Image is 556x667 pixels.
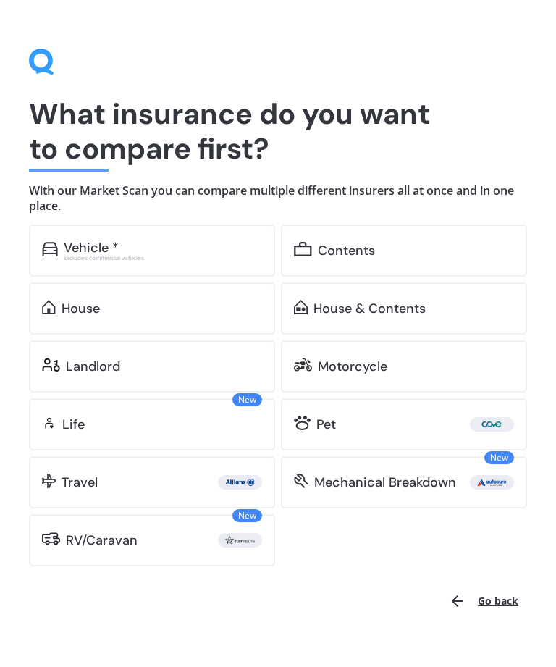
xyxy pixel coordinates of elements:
span: New [484,451,514,464]
img: home.91c183c226a05b4dc763.svg [42,300,56,314]
img: home-and-contents.b802091223b8502ef2dd.svg [294,300,308,314]
div: Contents [318,243,375,258]
div: RV/Caravan [66,533,138,548]
img: Allianz.webp [221,475,259,490]
img: mbi.6615ef239df2212c2848.svg [294,474,308,488]
span: New [232,393,262,406]
div: Excludes commercial vehicles [64,255,262,261]
div: Life [62,417,85,432]
div: House & Contents [313,301,426,316]
a: Pet [281,398,527,450]
img: rv.0245371a01b30db230af.svg [42,532,60,546]
img: landlord.470ea2398dcb263567d0.svg [42,358,60,372]
h4: With our Market Scan you can compare multiple different insurers all at once and in one place. [29,183,527,213]
div: House [62,301,100,316]
img: life.f720d6a2d7cdcd3ad642.svg [42,416,56,430]
img: Autosure.webp [473,475,511,490]
img: motorbike.c49f395e5a6966510904.svg [294,358,312,372]
div: Pet [316,417,336,432]
img: travel.bdda8d6aa9c3f12c5fe2.svg [42,474,56,488]
span: New [232,509,262,522]
img: car.f15378c7a67c060ca3f3.svg [42,242,58,256]
img: Star.webp [221,533,259,548]
div: Vehicle * [64,240,119,255]
img: content.01f40a52572271636b6f.svg [294,242,312,256]
img: pet.71f96884985775575a0d.svg [294,416,311,430]
button: Go back [440,584,527,618]
div: Landlord [66,359,120,374]
div: Travel [62,475,98,490]
div: Mechanical Breakdown [314,475,456,490]
div: Motorcycle [318,359,387,374]
img: Cove.webp [473,417,511,432]
h1: What insurance do you want to compare first? [29,96,527,166]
